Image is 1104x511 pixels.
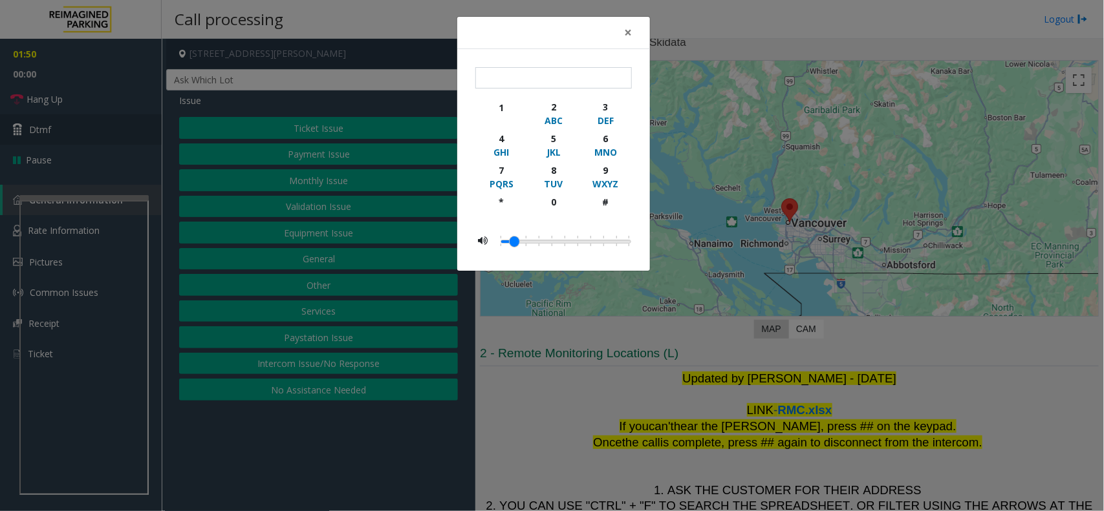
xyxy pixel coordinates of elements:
div: # [588,195,623,209]
button: 6MNO [579,129,632,161]
button: 1 [475,98,528,129]
div: WXYZ [588,177,623,191]
div: 9 [588,163,623,177]
button: 2ABC [527,98,579,129]
li: 0.5 [623,233,629,249]
li: 0.4 [598,233,611,249]
button: 9WXYZ [579,161,632,193]
li: 0 [501,233,507,249]
div: MNO [588,145,623,159]
button: Close [615,17,641,48]
li: 0.25 [559,233,572,249]
button: 8TUV [527,161,579,193]
div: GHI [484,145,519,159]
div: 1 [484,101,519,114]
div: 4 [484,132,519,145]
div: TUV [536,177,571,191]
a: Drag [510,236,519,247]
li: 0.2 [546,233,559,249]
li: 0.05 [507,233,520,249]
button: 4GHI [475,129,528,161]
button: # [579,193,632,223]
li: 0.15 [533,233,546,249]
button: 3DEF [579,98,632,129]
div: 0 [536,195,571,209]
li: 0.35 [585,233,598,249]
div: 5 [536,132,571,145]
div: PQRS [484,177,519,191]
div: ABC [536,114,571,127]
li: 0.3 [572,233,585,249]
button: 0 [527,193,579,223]
div: 8 [536,163,571,177]
div: JKL [536,145,571,159]
span: × [624,23,632,41]
button: 5JKL [527,129,579,161]
li: 0.1 [520,233,533,249]
li: 0.45 [611,233,623,249]
div: DEF [588,114,623,127]
div: 2 [536,100,571,114]
button: 7PQRS [475,161,528,193]
div: 7 [484,163,519,177]
div: 3 [588,100,623,114]
div: 6 [588,132,623,145]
